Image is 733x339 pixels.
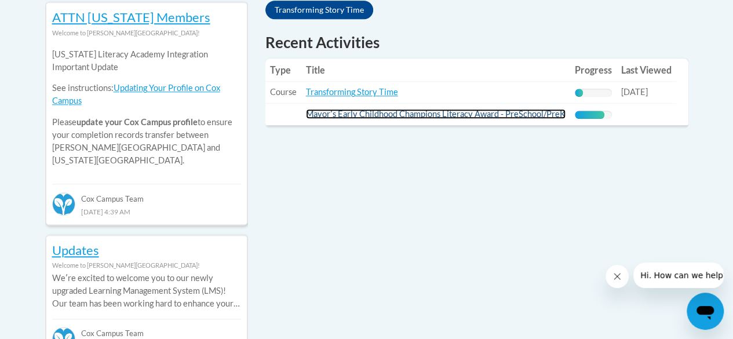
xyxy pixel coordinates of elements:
div: Cox Campus Team [52,184,241,205]
div: Progress, % [575,89,583,97]
div: [DATE] 4:39 AM [52,205,241,218]
p: Weʹre excited to welcome you to our newly upgraded Learning Management System (LMS)! Our team has... [52,272,241,310]
a: Updates [52,242,99,258]
a: ATTN [US_STATE] Members [52,9,210,25]
div: Progress, % [575,111,604,119]
a: Transforming Story Time [265,1,373,19]
div: Welcome to [PERSON_NAME][GEOGRAPHIC_DATA]! [52,27,241,39]
img: Cox Campus Team [52,192,75,216]
a: Mayorʹs Early Childhood Champions Literacy Award - PreSchool/PreK [306,109,566,119]
a: Transforming Story Time [306,87,398,97]
th: Title [301,59,570,82]
span: Hi. How can we help? [7,8,94,17]
div: Please to ensure your completion records transfer between [PERSON_NAME][GEOGRAPHIC_DATA] and [US_... [52,39,241,176]
a: Updating Your Profile on Cox Campus [52,83,220,105]
b: update your Cox Campus profile [76,117,198,127]
h1: Recent Activities [265,32,688,53]
iframe: Button to launch messaging window [687,293,724,330]
th: Progress [570,59,617,82]
div: Welcome to [PERSON_NAME][GEOGRAPHIC_DATA]! [52,259,241,272]
span: Course [270,87,297,97]
iframe: Close message [606,265,629,288]
th: Type [265,59,301,82]
p: [US_STATE] Literacy Academy Integration Important Update [52,48,241,74]
span: [DATE] [621,87,648,97]
p: See instructions: [52,82,241,107]
th: Last Viewed [617,59,676,82]
iframe: Message from company [633,263,724,288]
